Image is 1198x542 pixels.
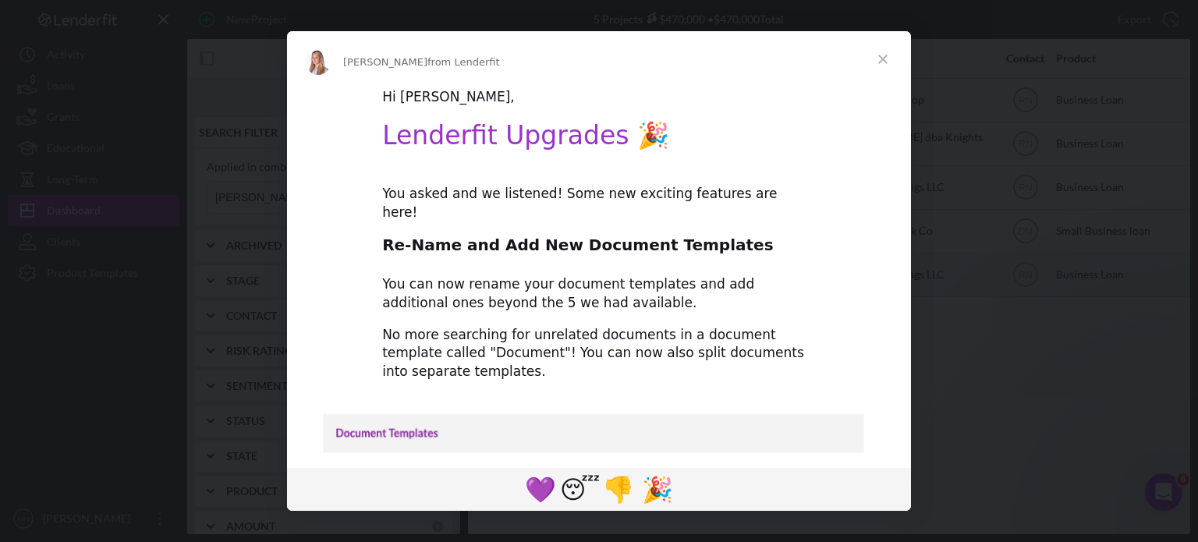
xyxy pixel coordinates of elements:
span: tada reaction [638,470,677,508]
span: sleeping reaction [560,470,599,508]
span: 💜 [525,475,556,505]
div: No more searching for unrelated documents in a document template called "Document"! You can now a... [382,326,816,381]
span: 🎉 [642,475,673,505]
span: purple heart reaction [521,470,560,508]
h2: Re-Name and Add New Document Templates [382,235,816,264]
div: Hi [PERSON_NAME], [382,88,816,107]
h1: Lenderfit Upgrades 🎉 [382,120,816,161]
div: You asked and we listened! Some new exciting features are here! [382,185,816,222]
span: [PERSON_NAME] [343,56,427,68]
span: 👎 [603,475,634,505]
span: from Lenderfit [427,56,500,68]
img: Profile image for Allison [306,50,331,75]
span: Close [855,31,911,87]
span: 😴 [560,475,600,505]
div: You can now rename your document templates and add additional ones beyond the 5 we had available. [382,275,816,313]
span: 1 reaction [599,470,638,508]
